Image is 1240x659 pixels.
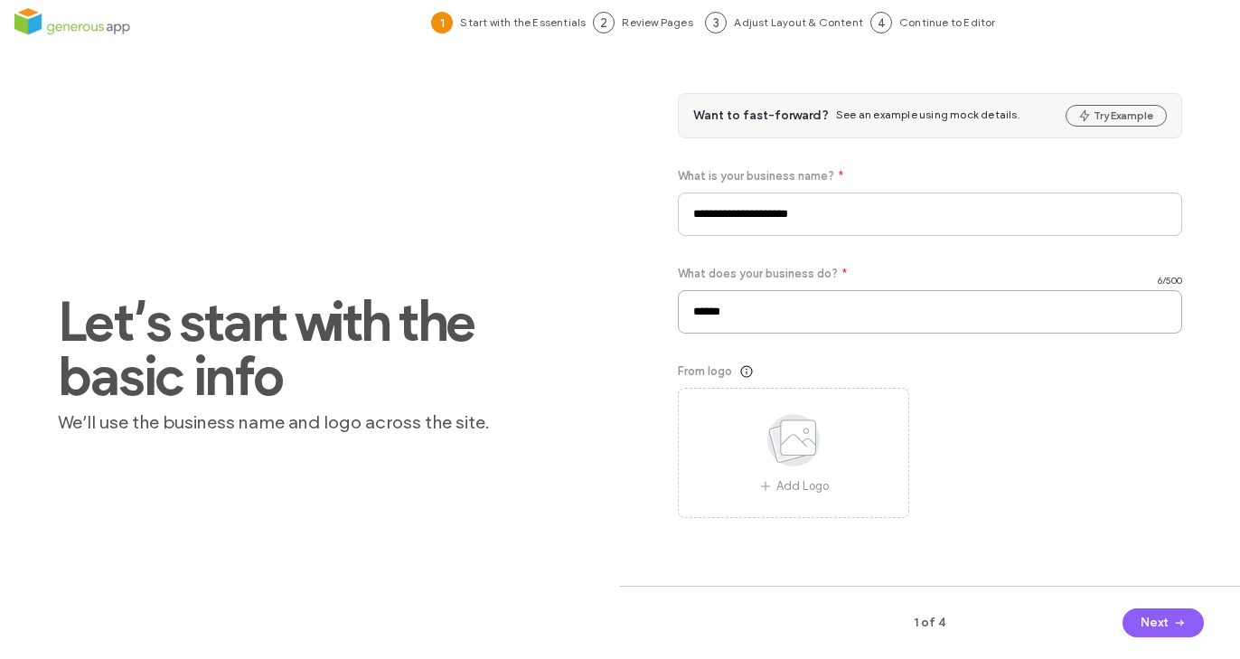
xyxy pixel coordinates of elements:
[58,410,562,434] span: We’ll use the business name and logo across the site.
[622,14,698,31] span: Review Pages
[705,12,727,33] div: 3
[42,13,79,29] span: Help
[431,12,453,33] div: 1
[593,12,615,33] div: 2
[678,167,834,185] span: What is your business name?
[776,477,830,495] span: Add Logo
[1123,608,1204,637] button: Next
[899,14,996,31] span: Continue to Editor
[693,107,829,125] span: Want to fast-forward?
[848,614,1012,632] span: 1 of 4
[678,265,838,283] span: What does your business do?
[678,362,732,381] span: From logo
[1158,274,1182,288] span: 6 / 500
[836,108,1020,121] span: See an example using mock details.
[460,14,586,31] span: Start with the Essentials
[870,12,892,33] div: 4
[58,295,562,403] span: Let’s start with the basic info
[1066,105,1167,127] button: Try Example
[734,14,863,31] span: Adjust Layout & Content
